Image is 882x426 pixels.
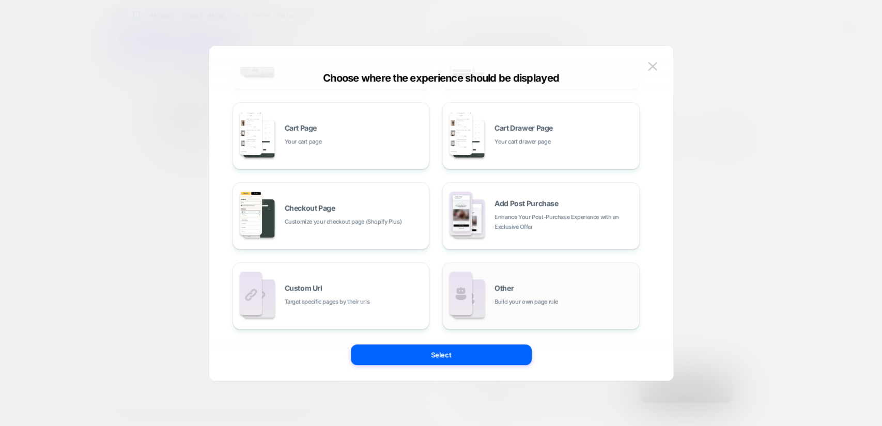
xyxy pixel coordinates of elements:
[494,212,634,232] span: Enhance Your Post-Purchase Experience with an Exclusive Offer
[494,124,553,132] span: Cart Drawer Page
[351,344,532,365] button: Select
[494,137,550,147] span: Your cart drawer page
[494,200,559,207] span: Add Post Purchase
[648,62,657,71] img: close
[209,72,673,84] div: Choose where the experience should be displayed
[494,285,514,292] span: Other
[494,297,558,307] span: Build your own page rule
